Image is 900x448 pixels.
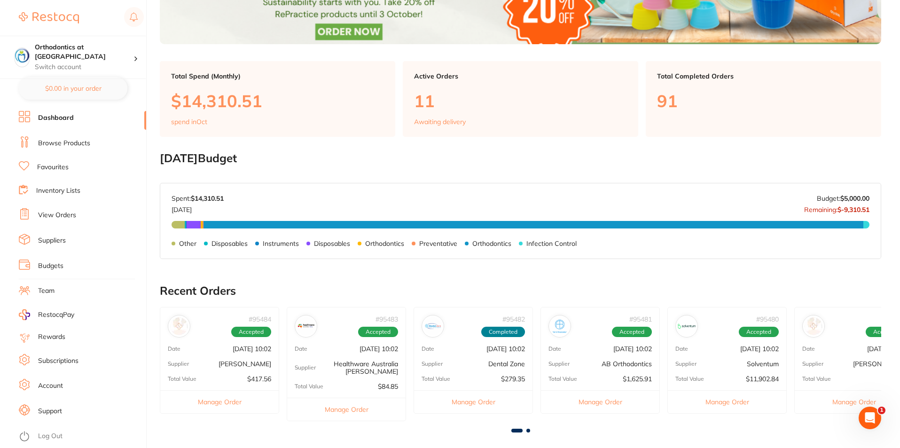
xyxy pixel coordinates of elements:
p: $1,625.91 [623,375,652,383]
p: Disposables [314,240,350,247]
p: Infection Control [526,240,577,247]
p: 11 [414,91,627,110]
a: Log Out [38,432,63,441]
p: Date [422,346,434,352]
p: Active Orders [414,72,627,80]
p: Budget: [817,195,869,202]
p: Total Value [802,376,831,382]
a: Support [38,407,62,416]
span: Accepted [739,327,779,337]
p: Date [675,346,688,352]
p: # 95482 [502,315,525,323]
p: Orthodontics [472,240,511,247]
img: Dental Zone [424,317,442,335]
p: Awaiting delivery [414,118,466,126]
img: Orthodontics at Penrith [15,48,30,63]
p: Total Value [422,376,450,382]
p: [DATE] 10:02 [486,345,525,353]
a: View Orders [38,211,76,220]
strong: $14,310.51 [191,194,224,203]
a: Total Completed Orders91 [646,61,881,137]
p: Remaining: [804,202,869,213]
p: [DATE] 10:02 [613,345,652,353]
a: Subscriptions [38,356,78,366]
a: Favourites [37,163,69,172]
button: $0.00 in your order [19,77,127,100]
p: Disposables [211,240,248,247]
h2: [DATE] Budget [160,152,881,165]
p: Supplier [422,361,443,367]
p: [DATE] 10:02 [740,345,779,353]
p: # 95484 [249,315,271,323]
p: Total Spend (Monthly) [171,72,384,80]
button: Manage Order [287,398,406,421]
p: [PERSON_NAME] [219,360,271,368]
h4: Orthodontics at Penrith [35,43,133,61]
a: Team [38,286,55,296]
img: Henry Schein Halas [170,317,188,335]
p: Instruments [263,240,299,247]
p: $14,310.51 [171,91,384,110]
p: Other [179,240,196,247]
p: Supplier [295,364,316,371]
p: Supplier [168,361,189,367]
p: Supplier [548,361,570,367]
img: Solventum [678,317,696,335]
button: Manage Order [160,390,279,413]
span: Accepted [231,327,271,337]
a: Account [38,381,63,391]
img: Healthware Australia Ridley [297,317,315,335]
span: Accepted [612,327,652,337]
p: [DATE] [172,202,224,213]
img: AB Orthodontics [551,317,569,335]
p: Solventum [747,360,779,368]
p: 91 [657,91,870,110]
p: Dental Zone [488,360,525,368]
span: RestocqPay [38,310,74,320]
h2: Recent Orders [160,284,881,298]
a: Rewards [38,332,65,342]
button: Manage Order [414,390,532,413]
img: Restocq Logo [19,12,79,24]
p: Total Value [548,376,577,382]
p: $279.35 [501,375,525,383]
p: [DATE] 10:02 [233,345,271,353]
a: Budgets [38,261,63,271]
p: Total Value [295,383,323,390]
a: Dashboard [38,113,74,123]
p: Date [802,346,815,352]
button: Log Out [19,429,143,444]
p: Orthodontics [365,240,404,247]
p: spend in Oct [171,118,207,126]
strong: $-9,310.51 [837,205,869,214]
p: Date [168,346,180,352]
p: Total Value [168,376,196,382]
p: AB Orthodontics [602,360,652,368]
span: Completed [481,327,525,337]
p: Total Completed Orders [657,72,870,80]
p: Supplier [675,361,697,367]
span: Accepted [358,327,398,337]
p: Healthware Australia [PERSON_NAME] [316,360,398,375]
p: Date [295,346,307,352]
a: Browse Products [38,139,90,148]
span: 1 [878,407,885,414]
p: $84.85 [378,383,398,390]
button: Manage Order [541,390,659,413]
a: Restocq Logo [19,7,79,29]
p: # 95480 [756,315,779,323]
p: $417.56 [247,375,271,383]
button: Manage Order [668,390,786,413]
a: RestocqPay [19,309,74,320]
strong: $5,000.00 [840,194,869,203]
p: $11,902.84 [746,375,779,383]
p: Total Value [675,376,704,382]
p: Preventative [419,240,457,247]
img: RestocqPay [19,309,30,320]
a: Suppliers [38,236,66,245]
a: Active Orders11Awaiting delivery [403,61,638,137]
a: Total Spend (Monthly)$14,310.51spend inOct [160,61,395,137]
p: Date [548,346,561,352]
a: Inventory Lists [36,186,80,196]
p: Supplier [802,361,823,367]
